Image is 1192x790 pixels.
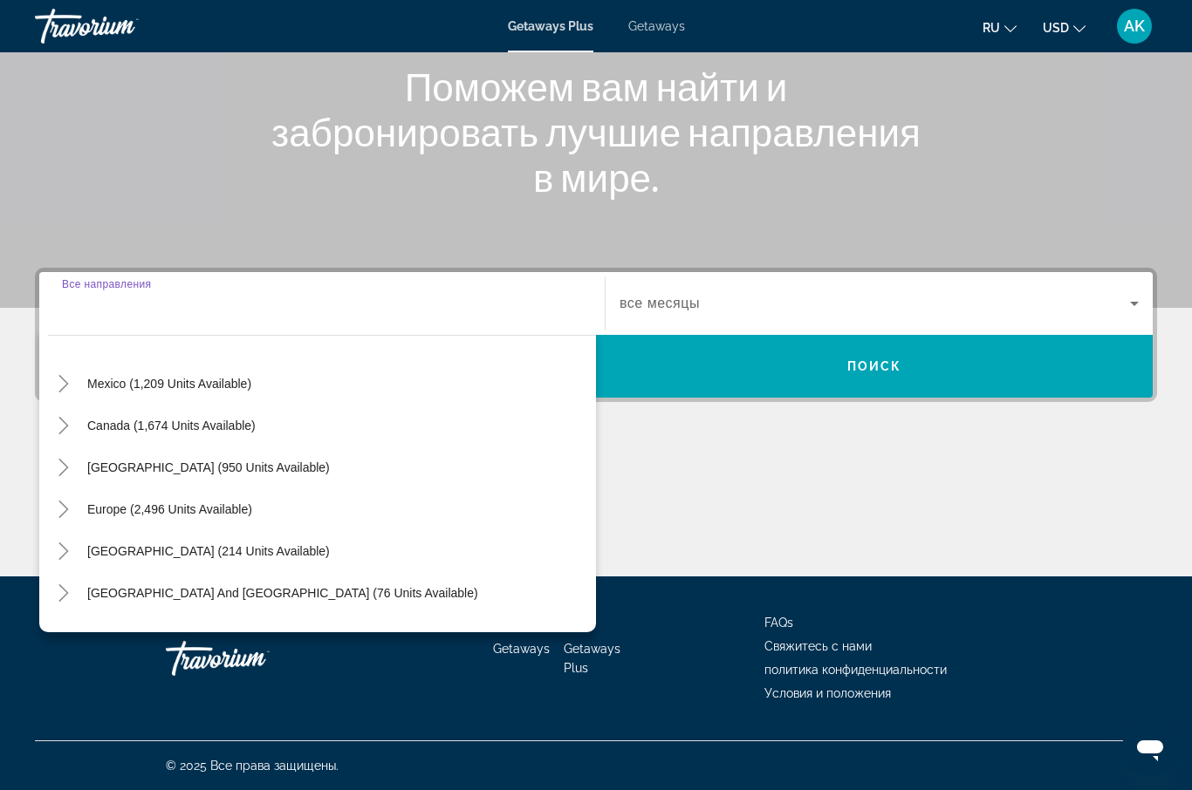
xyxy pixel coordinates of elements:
[48,453,79,483] button: Toggle Caribbean & Atlantic Islands (950 units available)
[1043,15,1086,40] button: Change currency
[1122,720,1178,776] iframe: Кнопка запуска окна обмена сообщениями
[269,64,923,200] h1: Поможем вам найти и забронировать лучшие направления в мире.
[35,3,209,49] a: Travorium
[79,619,348,650] button: [GEOGRAPHIC_DATA] (3,220 units available)
[79,535,339,567] button: [GEOGRAPHIC_DATA] (214 units available)
[48,369,79,399] button: Toggle Mexico (1,209 units available)
[79,326,355,358] button: [GEOGRAPHIC_DATA] (29,767 units available)
[39,272,1153,398] div: Search widget
[87,544,330,558] span: [GEOGRAPHIC_DATA] (214 units available)
[166,759,339,773] span: © 2025 Все права защищены.
[620,296,700,310] span: все месяцы
[48,327,79,358] button: Toggle United States (29,767 units available)
[764,663,947,677] a: политика конфиденциальности
[48,494,79,525] button: Toggle Europe (2,496 units available)
[764,686,891,700] a: Условия и положения
[493,642,550,656] a: Getaways
[79,494,261,525] button: Europe (2,496 units available)
[48,578,79,609] button: Toggle South Pacific and Oceania (76 units available)
[48,536,79,567] button: Toggle Australia (214 units available)
[1043,21,1069,35] span: USD
[48,620,79,650] button: Toggle South America (3,220 units available)
[62,278,151,289] span: Все направления
[87,502,252,516] span: Europe (2,496 units available)
[79,368,260,399] button: Mexico (1,209 units available)
[166,632,340,684] a: Travorium
[596,335,1153,398] button: Поиск
[87,419,256,432] span: Canada (1,674 units available)
[508,19,593,33] a: Getaways Plus
[847,359,902,373] span: Поиск
[764,639,872,653] a: Свяжитесь с нами
[628,19,685,33] a: Getaways
[983,15,1017,40] button: Change language
[564,642,620,675] a: Getaways Plus
[1124,17,1145,35] span: AK
[87,460,330,474] span: [GEOGRAPHIC_DATA] (950 units available)
[79,410,264,441] button: Canada (1,674 units available)
[79,577,487,609] button: [GEOGRAPHIC_DATA] and [GEOGRAPHIC_DATA] (76 units available)
[87,377,251,391] span: Mexico (1,209 units available)
[983,21,1000,35] span: ru
[48,411,79,441] button: Toggle Canada (1,674 units available)
[87,586,478,600] span: [GEOGRAPHIC_DATA] and [GEOGRAPHIC_DATA] (76 units available)
[1112,8,1157,44] button: User Menu
[764,616,793,630] a: FAQs
[79,452,339,483] button: [GEOGRAPHIC_DATA] (950 units available)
